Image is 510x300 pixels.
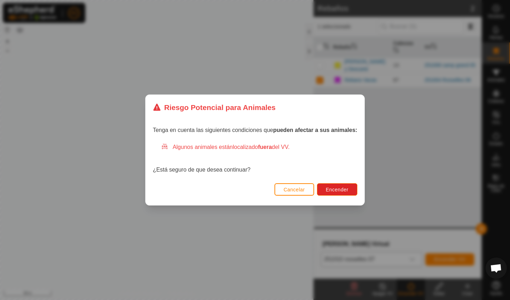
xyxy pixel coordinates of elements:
[486,258,507,279] div: Chat abierto
[153,127,357,133] span: Tenga en cuenta las siguientes condiciones que
[258,144,272,150] strong: fuera
[233,144,289,150] span: localizado del VV.
[273,127,357,133] strong: pueden afectar a sus animales:
[317,183,357,196] button: Encender
[326,187,348,192] span: Encender
[284,187,305,192] span: Cancelar
[274,183,314,196] button: Cancelar
[153,102,276,113] div: Riesgo Potencial para Animales
[161,143,357,151] div: Algunos animales están
[153,143,357,174] div: ¿Está seguro de que desea continuar?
